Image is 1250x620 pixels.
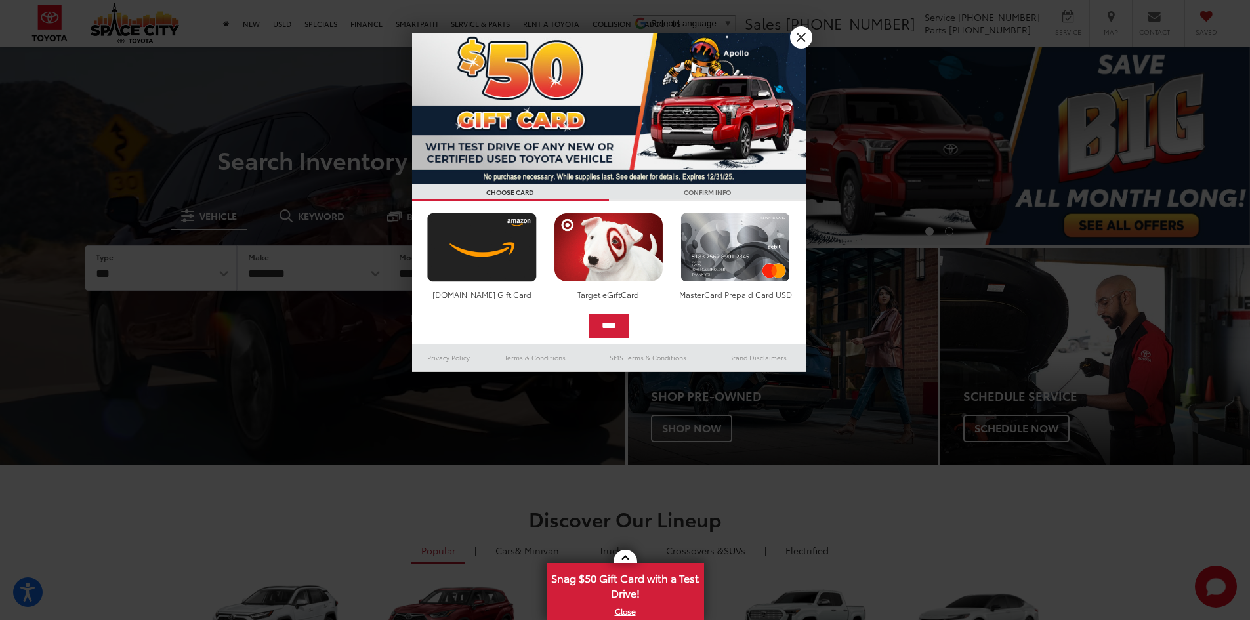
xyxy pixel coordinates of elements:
img: mastercard.png [677,213,793,282]
div: MasterCard Prepaid Card USD [677,289,793,300]
a: SMS Terms & Conditions [586,350,710,365]
h3: CHOOSE CARD [412,184,609,201]
img: 53411_top_152338.jpg [412,33,806,184]
a: Brand Disclaimers [710,350,806,365]
h3: CONFIRM INFO [609,184,806,201]
img: targetcard.png [551,213,667,282]
img: amazoncard.png [424,213,540,282]
div: [DOMAIN_NAME] Gift Card [424,289,540,300]
div: Target eGiftCard [551,289,667,300]
a: Privacy Policy [412,350,486,365]
a: Terms & Conditions [485,350,585,365]
span: Snag $50 Gift Card with a Test Drive! [548,564,703,604]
